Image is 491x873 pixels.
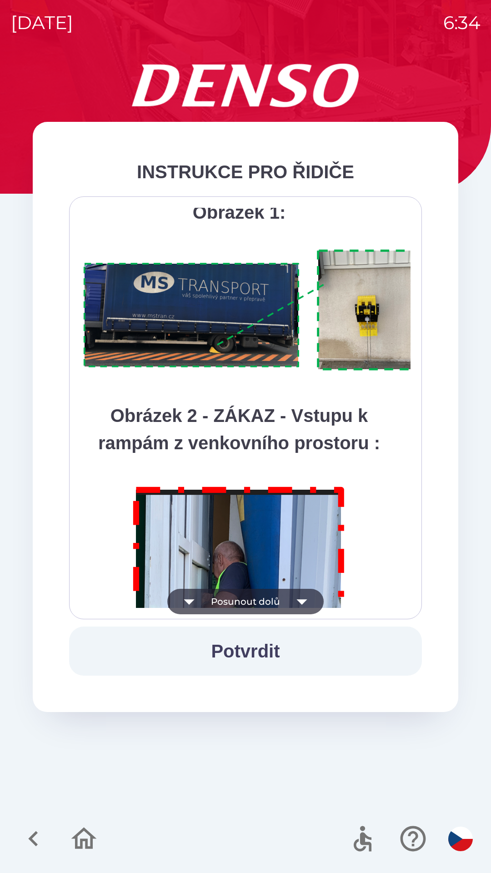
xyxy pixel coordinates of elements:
button: Posunout dolů [167,589,324,614]
img: cs flag [448,827,473,851]
p: 6:34 [443,9,480,36]
button: Potvrdit [69,627,422,676]
p: [DATE] [11,9,73,36]
img: Logo [33,64,458,107]
img: M8MNayrTL6gAAAABJRU5ErkJggg== [123,475,356,809]
div: INSTRUKCE PRO ŘIDIČE [69,158,422,186]
strong: Obrázek 1: [193,202,286,222]
strong: Obrázek 2 - ZÁKAZ - Vstupu k rampám z venkovního prostoru : [98,406,380,453]
img: A1ym8hFSA0ukAAAAAElFTkSuQmCC [80,244,433,376]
